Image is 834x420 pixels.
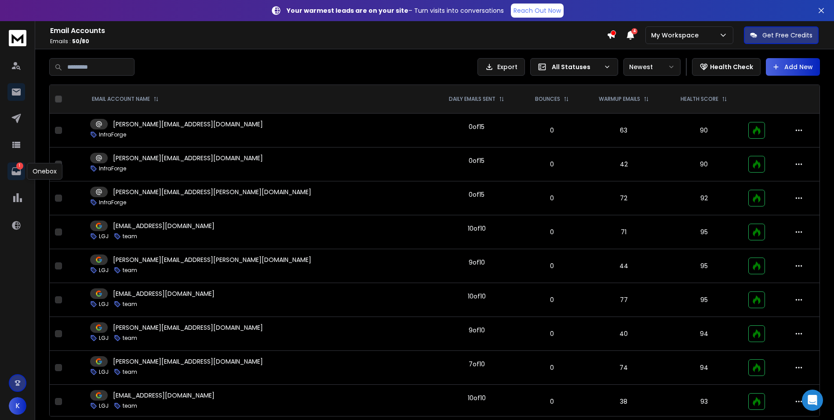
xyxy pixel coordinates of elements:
[72,37,89,45] span: 50 / 80
[123,233,137,240] p: team
[469,326,485,335] div: 9 of 10
[16,162,23,169] p: 1
[123,267,137,274] p: team
[113,391,215,400] p: [EMAIL_ADDRESS][DOMAIN_NAME]
[9,397,26,415] button: K
[469,122,484,131] div: 0 of 15
[583,215,665,249] td: 71
[527,329,578,338] p: 0
[468,292,486,301] div: 10 of 10
[665,181,743,215] td: 92
[535,96,560,103] p: BOUNCES
[583,114,665,147] td: 63
[665,351,743,385] td: 94
[14,14,21,21] img: logo_orange.svg
[14,23,21,30] img: website_grey.svg
[97,52,148,58] div: Keywords by Traffic
[802,390,823,411] div: Open Intercom Messenger
[113,188,311,196] p: [PERSON_NAME][EMAIL_ADDRESS][PERSON_NAME][DOMAIN_NAME]
[527,194,578,203] p: 0
[762,31,812,40] p: Get Free Credits
[33,52,79,58] div: Domain Overview
[665,114,743,147] td: 90
[511,4,564,18] a: Reach Out Now
[599,96,640,103] p: WARMUP EMAILS
[744,26,819,44] button: Get Free Credits
[665,317,743,351] td: 94
[469,156,484,165] div: 0 of 15
[469,360,485,368] div: 7 of 10
[527,262,578,270] p: 0
[583,351,665,385] td: 74
[665,215,743,249] td: 95
[665,249,743,283] td: 95
[7,162,25,180] a: 1
[123,301,137,308] p: team
[527,160,578,169] p: 0
[623,58,681,76] button: Newest
[449,96,495,103] p: DAILY EMAILS SENT
[50,38,607,45] p: Emails :
[287,6,408,15] strong: Your warmest leads are on your site
[583,249,665,283] td: 44
[287,6,504,15] p: – Turn visits into conversations
[710,63,753,71] p: Health Check
[527,126,578,135] p: 0
[99,165,126,172] p: InfraForge
[99,335,109,342] p: LGJ
[527,397,578,406] p: 0
[9,30,26,46] img: logo
[27,163,62,180] div: Onebox
[681,96,718,103] p: HEALTH SCORE
[469,258,485,267] div: 9 of 10
[583,181,665,215] td: 72
[123,402,137,409] p: team
[766,58,820,76] button: Add New
[583,147,665,181] td: 42
[113,255,311,264] p: [PERSON_NAME][EMAIL_ADDRESS][PERSON_NAME][DOMAIN_NAME]
[113,120,263,129] p: [PERSON_NAME][EMAIL_ADDRESS][DOMAIN_NAME]
[583,317,665,351] td: 40
[99,301,109,308] p: LGJ
[99,402,109,409] p: LGJ
[123,368,137,376] p: team
[665,283,743,317] td: 95
[99,267,109,274] p: LGJ
[113,154,263,162] p: [PERSON_NAME][EMAIL_ADDRESS][DOMAIN_NAME]
[468,224,486,233] div: 10 of 10
[87,51,95,58] img: tab_keywords_by_traffic_grey.svg
[552,63,600,71] p: All Statuses
[665,147,743,181] td: 90
[514,6,561,15] p: Reach Out Now
[651,31,702,40] p: My Workspace
[527,295,578,304] p: 0
[99,368,109,376] p: LGJ
[477,58,525,76] button: Export
[25,14,43,21] div: v 4.0.24
[92,96,159,103] div: EMAIL ACCOUNT NAME
[469,190,484,199] div: 0 of 15
[468,394,486,402] div: 10 of 10
[113,221,215,230] p: [EMAIL_ADDRESS][DOMAIN_NAME]
[99,131,126,138] p: InfraForge
[583,385,665,419] td: 38
[99,199,126,206] p: InfraForge
[527,363,578,372] p: 0
[631,28,637,34] span: 4
[113,323,263,332] p: [PERSON_NAME][EMAIL_ADDRESS][DOMAIN_NAME]
[24,51,31,58] img: tab_domain_overview_orange.svg
[50,26,607,36] h1: Email Accounts
[113,357,263,366] p: [PERSON_NAME][EMAIL_ADDRESS][DOMAIN_NAME]
[665,385,743,419] td: 93
[692,58,761,76] button: Health Check
[123,335,137,342] p: team
[583,283,665,317] td: 77
[23,23,62,30] div: Domain: [URL]
[527,228,578,236] p: 0
[113,289,215,298] p: [EMAIL_ADDRESS][DOMAIN_NAME]
[99,233,109,240] p: LGJ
